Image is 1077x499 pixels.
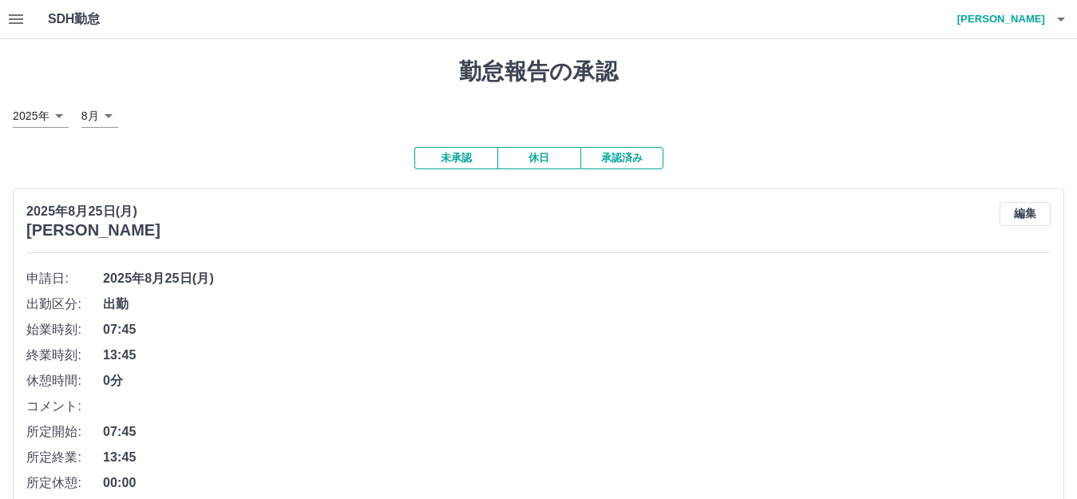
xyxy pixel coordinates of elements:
[26,346,103,365] span: 終業時刻:
[26,473,103,493] span: 所定休憩:
[26,269,103,288] span: 申請日:
[103,269,1051,288] span: 2025年8月25日(月)
[497,147,580,169] button: 休日
[103,346,1051,365] span: 13:45
[26,448,103,467] span: 所定終業:
[26,295,103,314] span: 出勤区分:
[81,105,118,128] div: 8月
[103,448,1051,467] span: 13:45
[26,221,160,240] h3: [PERSON_NAME]
[103,371,1051,390] span: 0分
[580,147,663,169] button: 承認済み
[103,295,1051,314] span: 出勤
[26,371,103,390] span: 休憩時間:
[26,320,103,339] span: 始業時刻:
[103,320,1051,339] span: 07:45
[103,473,1051,493] span: 00:00
[26,202,160,221] p: 2025年8月25日(月)
[13,58,1064,85] h1: 勤怠報告の承認
[103,422,1051,442] span: 07:45
[26,397,103,416] span: コメント:
[414,147,497,169] button: 未承認
[26,422,103,442] span: 所定開始:
[1000,202,1051,226] button: 編集
[13,105,69,128] div: 2025年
